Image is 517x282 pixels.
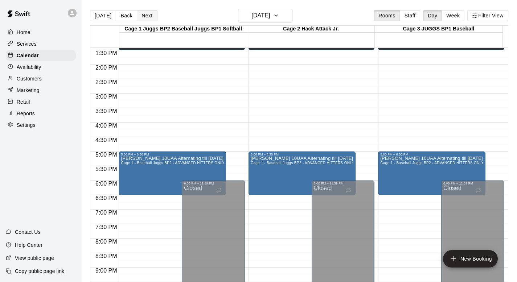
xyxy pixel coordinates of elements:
[119,26,247,33] div: Cage 1 Juggs BP2 Baseball Juggs BP1 Softball
[94,152,119,158] span: 5:00 PM
[94,108,119,114] span: 3:30 PM
[121,153,223,156] div: 5:00 PM – 6:30 PM
[17,98,30,105] p: Retail
[17,121,36,129] p: Settings
[400,10,420,21] button: Staff
[94,195,119,201] span: 6:30 PM
[94,50,119,56] span: 1:30 PM
[375,26,502,33] div: Cage 3 JUGGS BP1 Baseball
[17,63,41,71] p: Availability
[442,10,464,21] button: Week
[15,228,41,236] p: Contact Us
[238,9,292,22] button: [DATE]
[119,152,226,195] div: 5:00 PM – 6:30 PM: Mark Hopkins 10UAA Alternating till April 25
[94,137,119,143] span: 4:30 PM
[6,120,76,130] a: Settings
[17,87,40,94] p: Marketing
[94,181,119,187] span: 6:00 PM
[443,182,502,185] div: 6:00 PM – 11:59 PM
[94,65,119,71] span: 2:00 PM
[251,161,361,165] span: Cage 1 - Baseball Juggs BP2 - ADVANCED HITTERS ONLY!!!!!!
[15,268,64,275] p: Copy public page link
[6,108,76,119] a: Reports
[94,224,119,230] span: 7:30 PM
[17,40,37,47] p: Services
[94,79,119,85] span: 2:30 PM
[17,52,39,59] p: Calendar
[251,11,270,21] h6: [DATE]
[423,10,442,21] button: Day
[121,161,231,165] span: Cage 1 - Baseball Juggs BP2 - ADVANCED HITTERS ONLY!!!!!!
[94,268,119,274] span: 9:00 PM
[380,161,491,165] span: Cage 1 - Baseball Juggs BP2 - ADVANCED HITTERS ONLY!!!!!!
[116,10,137,21] button: Back
[380,153,483,156] div: 5:00 PM – 6:30 PM
[6,27,76,38] a: Home
[94,166,119,172] span: 5:30 PM
[314,182,373,185] div: 6:00 PM – 11:59 PM
[15,254,54,262] p: View public page
[6,96,76,107] a: Retail
[443,250,498,268] button: add
[6,50,76,61] a: Calendar
[6,38,76,49] a: Services
[137,10,157,21] button: Next
[184,182,243,185] div: 6:00 PM – 11:59 PM
[249,152,356,195] div: 5:00 PM – 6:30 PM: Mark Hopkins 10UAA Alternating till April 25
[467,10,508,21] button: Filter View
[15,241,42,249] p: Help Center
[17,29,30,36] p: Home
[374,10,400,21] button: Rooms
[94,210,119,216] span: 7:00 PM
[90,10,116,21] button: [DATE]
[6,62,76,72] a: Availability
[247,26,375,33] div: Cage 2 Hack Attack Jr.
[94,239,119,245] span: 8:00 PM
[94,123,119,129] span: 4:00 PM
[6,85,76,96] a: Marketing
[94,94,119,100] span: 3:00 PM
[17,75,42,82] p: Customers
[251,153,353,156] div: 5:00 PM – 6:30 PM
[94,253,119,259] span: 8:30 PM
[17,110,35,117] p: Reports
[6,73,76,84] a: Customers
[378,152,485,195] div: 5:00 PM – 6:30 PM: Mark Hopkins 10UAA Alternating till April 25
